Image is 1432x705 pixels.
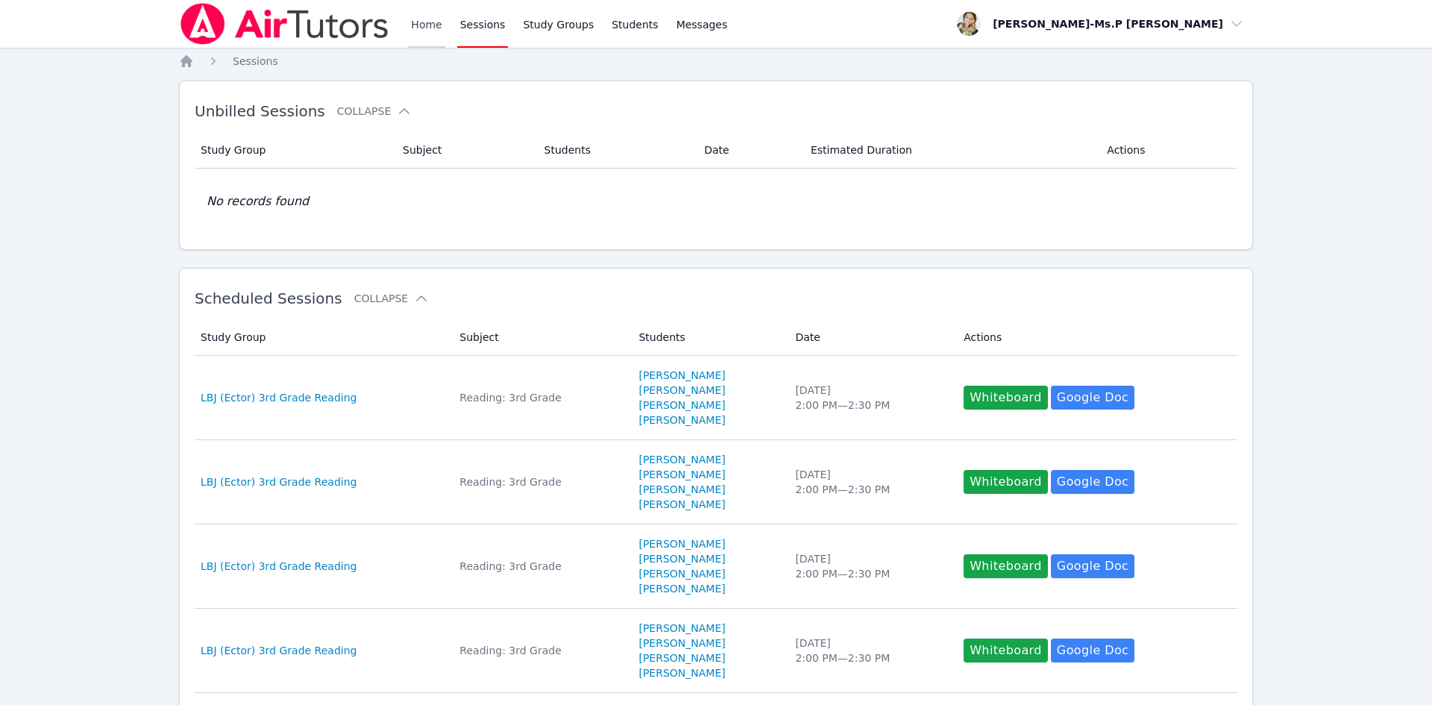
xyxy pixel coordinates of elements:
[195,609,1237,693] tr: LBJ (Ector) 3rd Grade ReadingReading: 3rd Grade[PERSON_NAME][PERSON_NAME][PERSON_NAME][PERSON_NAM...
[195,102,325,120] span: Unbilled Sessions
[201,559,357,574] a: LBJ (Ector) 3rd Grade Reading
[354,291,429,306] button: Collapse
[638,398,725,413] a: [PERSON_NAME]
[179,3,390,45] img: Air Tutors
[802,132,1098,169] th: Estimated Duration
[1051,470,1134,494] a: Google Doc
[638,467,725,482] a: [PERSON_NAME]
[233,55,278,67] span: Sessions
[638,551,725,566] a: [PERSON_NAME]
[195,440,1237,524] tr: LBJ (Ector) 3rd Grade ReadingReading: 3rd Grade[PERSON_NAME][PERSON_NAME][PERSON_NAME][PERSON_NAM...
[638,566,725,581] a: [PERSON_NAME]
[201,390,357,405] a: LBJ (Ector) 3rd Grade Reading
[201,643,357,658] a: LBJ (Ector) 3rd Grade Reading
[195,524,1237,609] tr: LBJ (Ector) 3rd Grade ReadingReading: 3rd Grade[PERSON_NAME][PERSON_NAME][PERSON_NAME][PERSON_NAM...
[195,132,394,169] th: Study Group
[536,132,696,169] th: Students
[233,54,278,69] a: Sessions
[629,319,786,356] th: Students
[795,636,946,665] div: [DATE] 2:00 PM — 2:30 PM
[638,497,725,512] a: [PERSON_NAME]
[195,319,450,356] th: Study Group
[179,54,1253,69] nav: Breadcrumb
[450,319,629,356] th: Subject
[638,536,725,551] a: [PERSON_NAME]
[394,132,536,169] th: Subject
[695,132,802,169] th: Date
[964,554,1048,578] button: Whiteboard
[786,319,955,356] th: Date
[195,169,1237,234] td: No records found
[955,319,1237,356] th: Actions
[201,474,357,489] a: LBJ (Ector) 3rd Grade Reading
[1051,639,1134,662] a: Google Doc
[638,482,725,497] a: [PERSON_NAME]
[1098,132,1237,169] th: Actions
[195,356,1237,440] tr: LBJ (Ector) 3rd Grade ReadingReading: 3rd Grade[PERSON_NAME][PERSON_NAME][PERSON_NAME][PERSON_NAM...
[1051,554,1134,578] a: Google Doc
[795,467,946,497] div: [DATE] 2:00 PM — 2:30 PM
[459,390,621,405] div: Reading: 3rd Grade
[676,17,728,32] span: Messages
[459,559,621,574] div: Reading: 3rd Grade
[638,452,725,467] a: [PERSON_NAME]
[337,104,412,119] button: Collapse
[638,665,725,680] a: [PERSON_NAME]
[638,413,725,427] a: [PERSON_NAME]
[459,643,621,658] div: Reading: 3rd Grade
[964,639,1048,662] button: Whiteboard
[1051,386,1134,410] a: Google Doc
[964,470,1048,494] button: Whiteboard
[795,383,946,413] div: [DATE] 2:00 PM — 2:30 PM
[638,636,725,651] a: [PERSON_NAME]
[459,474,621,489] div: Reading: 3rd Grade
[638,651,725,665] a: [PERSON_NAME]
[638,383,725,398] a: [PERSON_NAME]
[638,581,725,596] a: [PERSON_NAME]
[795,551,946,581] div: [DATE] 2:00 PM — 2:30 PM
[638,368,725,383] a: [PERSON_NAME]
[964,386,1048,410] button: Whiteboard
[195,289,342,307] span: Scheduled Sessions
[638,621,725,636] a: [PERSON_NAME]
